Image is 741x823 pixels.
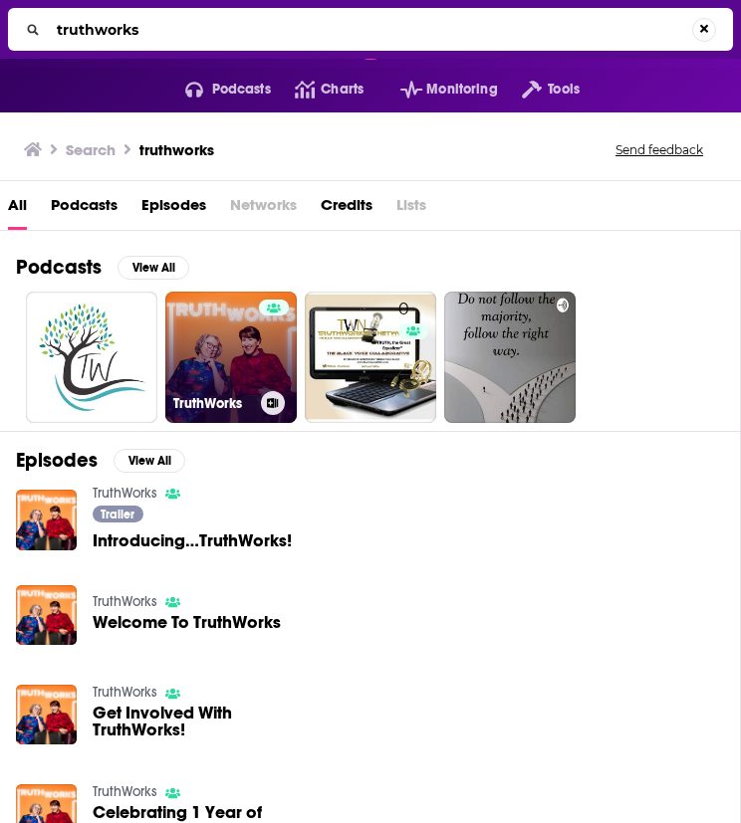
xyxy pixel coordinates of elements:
a: 0 [305,292,436,423]
a: Get Involved With TruthWorks! [93,705,320,738]
h3: truthworks [139,140,214,159]
a: EpisodesView All [16,448,185,473]
h3: Search [66,140,116,159]
a: PodcastsView All [16,255,189,280]
img: Welcome To TruthWorks [16,585,77,646]
a: TruthWorks [165,292,297,423]
span: Monitoring [426,76,497,103]
a: Credits [321,189,372,230]
a: Episodes [141,189,206,230]
img: Get Involved With TruthWorks! [16,685,77,745]
span: Tools [548,76,580,103]
button: View All [114,449,185,473]
span: Trailer [101,509,134,520]
h2: Episodes [16,448,98,473]
a: Podcasts [51,189,118,230]
input: Search... [49,14,692,46]
button: Send feedback [610,141,709,158]
a: TruthWorks [93,684,157,701]
a: TruthWorks [93,783,157,800]
span: Charts [321,76,364,103]
span: Podcasts [212,76,271,103]
a: TruthWorks [93,593,157,610]
div: Search... [8,8,733,51]
a: Welcome To TruthWorks [93,614,281,631]
button: open menu [498,74,580,105]
div: 0 [398,300,428,415]
a: Charts [271,74,364,105]
a: All [8,189,27,230]
h3: TruthWorks [173,395,253,412]
span: Lists [396,189,426,230]
a: TruthWorks [93,485,157,502]
button: open menu [161,74,271,105]
button: View All [118,256,189,280]
span: Networks [230,189,297,230]
a: Introducing…TruthWorks! [93,532,292,549]
img: Introducing…TruthWorks! [16,490,77,550]
button: open menu [376,74,498,105]
h2: Podcasts [16,255,102,280]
